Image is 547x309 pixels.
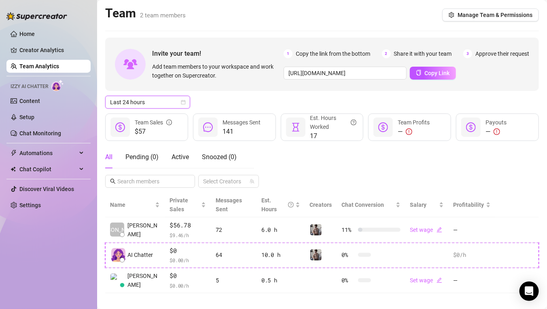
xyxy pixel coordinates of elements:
[125,152,159,162] div: Pending ( 0 )
[166,118,172,127] span: info-circle
[170,246,206,256] span: $0
[342,276,355,285] span: 0 %
[416,70,422,76] span: copy
[454,250,491,259] div: $0 /h
[105,6,186,21] h2: Team
[19,31,35,37] a: Home
[170,197,188,212] span: Private Sales
[223,127,261,137] span: 141
[127,250,153,259] span: AI Chatter
[284,49,293,58] span: 1
[170,282,206,290] span: $ 0.00 /h
[378,122,388,132] span: dollar-circle
[382,49,391,58] span: 2
[310,114,357,131] div: Est. Hours Worked
[51,80,64,91] img: AI Chatter
[216,276,252,285] div: 5
[110,273,124,287] img: Michael Heß
[170,221,206,230] span: $56.78
[19,147,77,160] span: Automations
[11,166,16,172] img: Chat Copilot
[454,202,484,208] span: Profitability
[110,179,116,184] span: search
[398,127,430,137] div: —
[342,250,355,259] span: 0 %
[19,163,77,176] span: Chat Copilot
[19,186,74,192] a: Discover Viral Videos
[250,179,254,184] span: team
[310,249,322,261] img: TheJanAndOnly
[291,122,301,132] span: hourglass
[475,49,529,58] span: Approve their request
[410,202,427,208] span: Salary
[466,122,476,132] span: dollar-circle
[127,221,160,239] span: [PERSON_NAME]
[342,225,355,234] span: 11 %
[216,197,242,212] span: Messages Sent
[437,277,442,283] span: edit
[394,49,452,58] span: Share it with your team
[19,44,84,57] a: Creator Analytics
[425,70,450,76] span: Copy Link
[105,193,165,217] th: Name
[135,118,172,127] div: Team Sales
[351,114,356,131] span: question-circle
[19,114,34,120] a: Setup
[398,119,430,126] span: Team Profits
[203,122,213,132] span: message
[135,127,172,137] span: $57
[342,202,384,208] span: Chat Conversion
[95,225,139,234] span: [PERSON_NAME]
[410,227,442,233] a: Set wageedit
[486,127,507,137] div: —
[170,271,206,281] span: $0
[170,231,206,239] span: $ 9.46 /h
[410,277,442,284] a: Set wageedit
[181,100,186,105] span: calendar
[110,96,185,108] span: Last 24 hours
[449,217,496,243] td: —
[305,193,337,217] th: Creators
[261,250,300,259] div: 10.0 h
[6,12,67,20] img: logo-BBDzfeDw.svg
[494,128,500,135] span: exclamation-circle
[127,271,160,289] span: [PERSON_NAME]
[111,248,125,262] img: izzy-ai-chatter-avatar-DDCN_rTZ.svg
[449,268,496,293] td: —
[110,200,153,209] span: Name
[288,196,294,214] span: question-circle
[19,202,41,208] a: Settings
[410,67,456,80] button: Copy Link
[486,119,507,126] span: Payouts
[261,276,300,285] div: 0.5 h
[449,12,454,18] span: setting
[170,256,206,264] span: $ 0.00 /h
[310,224,322,235] img: TheJanAndOnly
[152,62,280,80] span: Add team members to your workspace and work together on Supercreator.
[140,12,186,19] span: 2 team members
[19,63,59,69] a: Team Analytics
[172,153,189,161] span: Active
[19,130,61,137] a: Chat Monitoring
[296,49,370,58] span: Copy the link from the bottom
[216,225,252,234] div: 72
[437,227,442,233] span: edit
[19,98,40,104] a: Content
[152,48,284,59] span: Invite your team!
[105,152,112,162] div: All
[11,150,17,156] span: thunderbolt
[310,131,357,141] span: 17
[463,49,472,58] span: 3
[442,8,539,21] button: Manage Team & Permissions
[406,128,412,135] span: exclamation-circle
[115,122,125,132] span: dollar-circle
[261,196,293,214] div: Est. Hours
[216,250,252,259] div: 64
[202,153,237,161] span: Snoozed ( 0 )
[223,119,261,126] span: Messages Sent
[117,177,184,186] input: Search members
[261,225,300,234] div: 6.0 h
[11,83,48,90] span: Izzy AI Chatter
[519,282,539,301] div: Open Intercom Messenger
[458,12,532,18] span: Manage Team & Permissions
